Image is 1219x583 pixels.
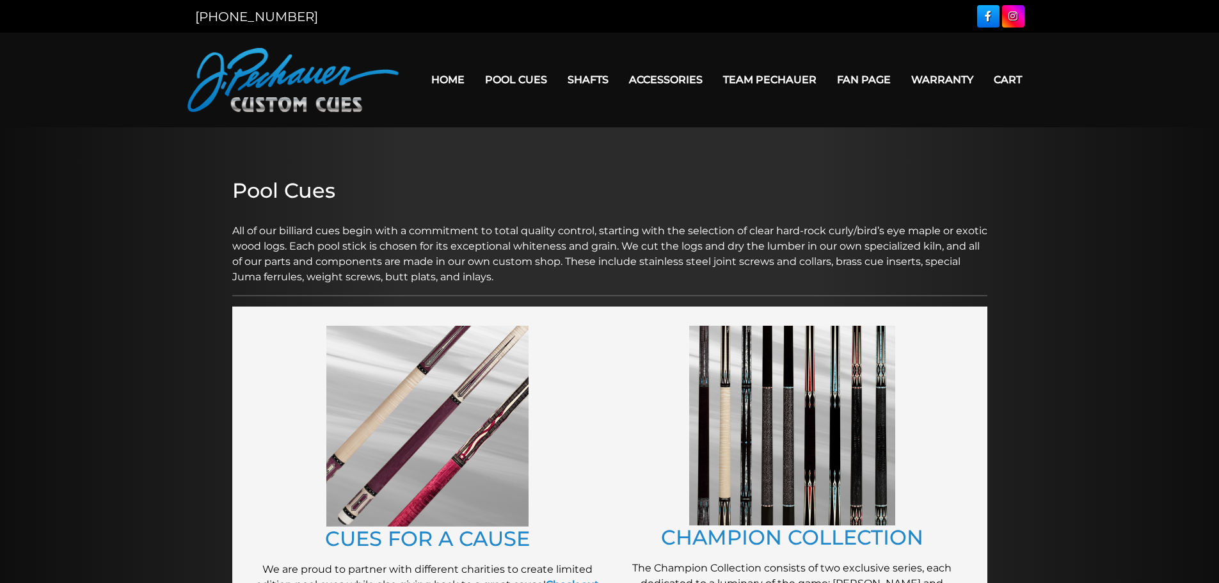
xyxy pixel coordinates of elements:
[557,63,619,96] a: Shafts
[421,63,475,96] a: Home
[232,179,987,203] h2: Pool Cues
[232,208,987,285] p: All of our billiard cues begin with a commitment to total quality control, starting with the sele...
[325,526,530,551] a: CUES FOR A CAUSE
[475,63,557,96] a: Pool Cues
[827,63,901,96] a: Fan Page
[984,63,1032,96] a: Cart
[713,63,827,96] a: Team Pechauer
[195,9,318,24] a: [PHONE_NUMBER]
[619,63,713,96] a: Accessories
[187,48,399,112] img: Pechauer Custom Cues
[661,525,923,550] a: CHAMPION COLLECTION
[901,63,984,96] a: Warranty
